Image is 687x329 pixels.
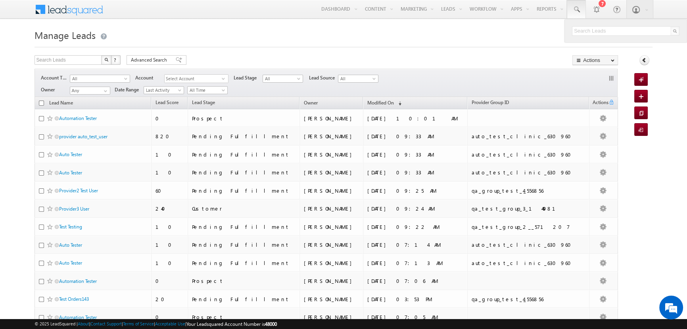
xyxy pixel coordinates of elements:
div: qa_test_group_2__571207 [472,223,581,230]
span: Last Activity [144,87,182,94]
div: [PERSON_NAME] [304,115,359,122]
div: [PERSON_NAME] [304,223,359,230]
div: 10 [155,241,184,248]
div: 10 [155,169,184,176]
div: Pending Fulfillment [192,223,296,230]
a: All [70,75,130,83]
div: [DATE] 07:14 AM [367,241,464,248]
span: Account [135,74,164,81]
span: Owner [304,100,318,106]
div: Pending Fulfillment [192,187,296,194]
div: Pending Fulfillment [192,241,296,248]
div: Prospect [192,277,296,284]
span: All [263,75,301,82]
a: Lead Name [45,99,77,109]
div: Prospect [192,115,296,122]
a: Terms of Service [123,321,154,326]
a: Lead Score [152,98,182,108]
a: Automation Tester [59,278,97,284]
a: Lead Stage [188,98,219,108]
div: [DATE] 09:33 AM [367,151,464,158]
div: Pending Fulfillment [192,296,296,303]
input: Type to Search [70,87,110,95]
span: Lead Source [309,74,338,81]
a: All Time [187,86,228,94]
div: 60 [155,187,184,194]
div: [DATE] 07:06 AM [367,277,464,284]
span: Lead Score [155,99,178,105]
div: [PERSON_NAME] [304,169,359,176]
div: 240 [155,205,184,212]
span: select [222,77,228,80]
div: 10 [155,223,184,230]
a: Auto Tester [59,242,82,248]
a: Test Testing [59,224,82,230]
input: Check all records [39,101,44,106]
div: [DATE] 10:01 AM [367,115,464,122]
div: 820 [155,133,184,140]
span: All Time [188,87,225,94]
div: [DATE] 07:05 AM [367,314,464,321]
span: (sorted descending) [395,100,401,106]
div: Pending Fulfillment [192,151,296,158]
div: [DATE] 07:13 AM [367,259,464,267]
div: Prospect [192,314,296,321]
span: Select Account [165,75,222,83]
div: auto_test_clinic_630960 [472,259,581,267]
span: Lead Stage [234,74,263,81]
span: ? [114,56,117,63]
a: Automation Tester [59,115,97,121]
span: Owner [41,86,70,93]
input: Search Leads [572,26,679,36]
div: [PERSON_NAME] [304,187,359,194]
div: auto_test_clinic_630960 [472,169,581,176]
a: Test Orders143 [59,296,89,302]
div: [DATE] 09:33 AM [367,169,464,176]
div: [DATE] 09:24 AM [367,205,464,212]
div: [PERSON_NAME] [304,296,359,303]
div: [DATE] 09:22 AM [367,223,464,230]
a: Acceptable Use [155,321,185,326]
button: Actions [572,55,618,65]
div: Pending Fulfillment [192,133,296,140]
span: Manage Leads [35,29,96,41]
div: Pending Fulfillment [192,259,296,267]
div: 0 [155,277,184,284]
div: [PERSON_NAME] [304,133,359,140]
span: All [70,75,125,82]
span: Provider Group ID [472,99,509,105]
div: qa_test_group_3_144981 [472,205,581,212]
div: 0 [155,115,184,122]
div: Select Account [164,74,228,83]
a: Show All Items [100,87,109,95]
div: auto_test_clinic_630960 [472,241,581,248]
div: auto_test_clinic_630960 [472,133,581,140]
div: [PERSON_NAME] [304,277,359,284]
a: All [263,75,303,83]
a: Contact Support [90,321,122,326]
div: qa_group_test_4_556856 [472,187,581,194]
div: [PERSON_NAME] [304,314,359,321]
div: [PERSON_NAME] [304,205,359,212]
div: Customer [192,205,296,212]
a: Auto Tester [59,260,82,266]
div: [DATE] 09:25 AM [367,187,464,194]
a: About [78,321,89,326]
span: Account Type [41,74,70,81]
span: Date Range [115,86,144,93]
span: Advanced Search [131,56,169,64]
div: [PERSON_NAME] [304,259,359,267]
div: [DATE] 03:53 PM [367,296,464,303]
a: Provider3 User [59,206,89,212]
div: auto_test_clinic_630960 [472,151,581,158]
span: Lead Stage [192,99,215,105]
span: All [338,75,376,82]
a: All [338,75,378,83]
a: Auto Tester [59,151,82,157]
div: [PERSON_NAME] [304,241,359,248]
span: Actions [589,98,608,108]
a: provider auto_test_user [59,134,107,139]
span: Your Leadsquared Account Number is [186,321,277,327]
a: Provider Group ID [468,98,513,108]
img: Search [104,58,108,62]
